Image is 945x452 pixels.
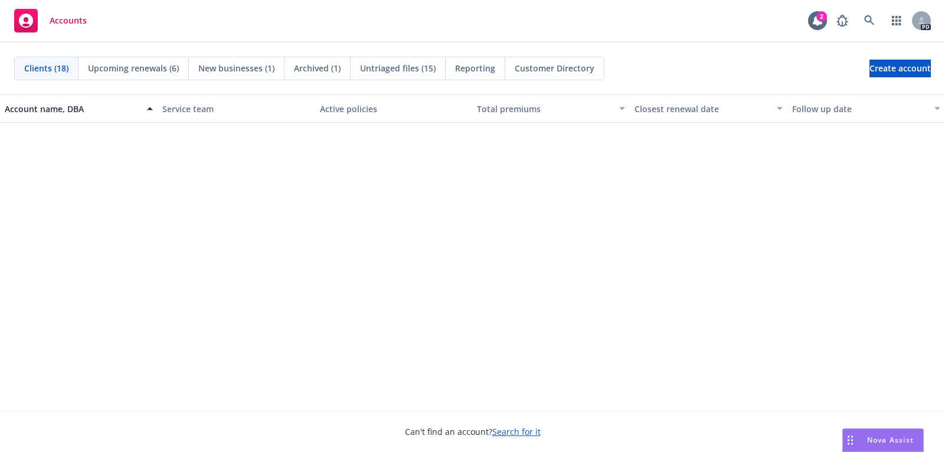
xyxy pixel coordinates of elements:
[816,11,827,22] div: 2
[477,103,612,115] div: Total premiums
[885,9,908,32] a: Switch app
[630,94,787,123] button: Closest renewal date
[842,428,924,452] button: Nova Assist
[405,425,541,438] span: Can't find an account?
[472,94,630,123] button: Total premiums
[515,62,594,74] span: Customer Directory
[867,435,914,445] span: Nova Assist
[830,9,854,32] a: Report a Bug
[869,57,931,80] span: Create account
[360,62,436,74] span: Untriaged files (15)
[455,62,495,74] span: Reporting
[320,103,468,115] div: Active policies
[869,60,931,77] a: Create account
[5,103,140,115] div: Account name, DBA
[858,9,881,32] a: Search
[843,429,858,451] div: Drag to move
[198,62,274,74] span: New businesses (1)
[294,62,341,74] span: Archived (1)
[50,16,87,25] span: Accounts
[88,62,179,74] span: Upcoming renewals (6)
[787,94,945,123] button: Follow up date
[158,94,315,123] button: Service team
[792,103,927,115] div: Follow up date
[24,62,68,74] span: Clients (18)
[635,103,770,115] div: Closest renewal date
[9,4,91,37] a: Accounts
[162,103,310,115] div: Service team
[315,94,473,123] button: Active policies
[492,426,541,437] a: Search for it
